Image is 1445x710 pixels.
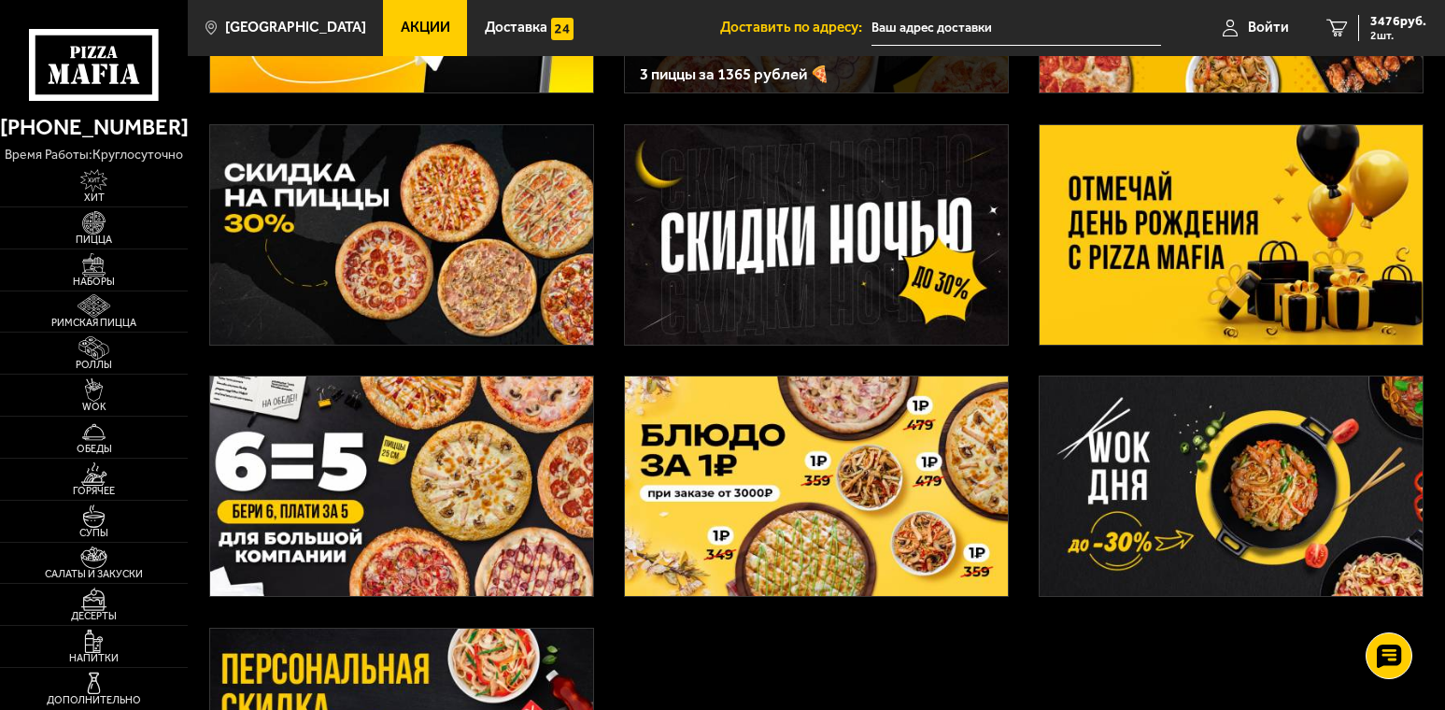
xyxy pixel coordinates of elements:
[401,21,450,35] span: Акции
[1370,30,1426,41] span: 2 шт.
[720,21,871,35] span: Доставить по адресу:
[485,21,547,35] span: Доставка
[1248,21,1289,35] span: Войти
[225,21,366,35] span: [GEOGRAPHIC_DATA]
[1370,15,1426,28] span: 3476 руб.
[640,66,993,82] h3: 3 пиццы за 1365 рублей 🍕
[871,11,1160,46] input: Ваш адрес доставки
[551,18,574,40] img: 15daf4d41897b9f0e9f617042186c801.svg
